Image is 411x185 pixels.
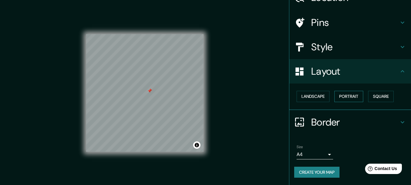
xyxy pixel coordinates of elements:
div: Layout [289,59,411,84]
iframe: Help widget launcher [357,161,404,178]
button: Create your map [294,167,340,178]
h4: Pins [311,16,399,29]
button: Portrait [334,91,363,102]
div: Border [289,110,411,134]
button: Toggle attribution [193,141,200,149]
div: A4 [297,150,333,159]
button: Square [368,91,394,102]
label: Size [297,144,303,149]
h4: Border [311,116,399,128]
canvas: Map [86,34,204,152]
div: Pins [289,10,411,35]
button: Landscape [297,91,329,102]
h4: Style [311,41,399,53]
div: Style [289,35,411,59]
h4: Layout [311,65,399,77]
